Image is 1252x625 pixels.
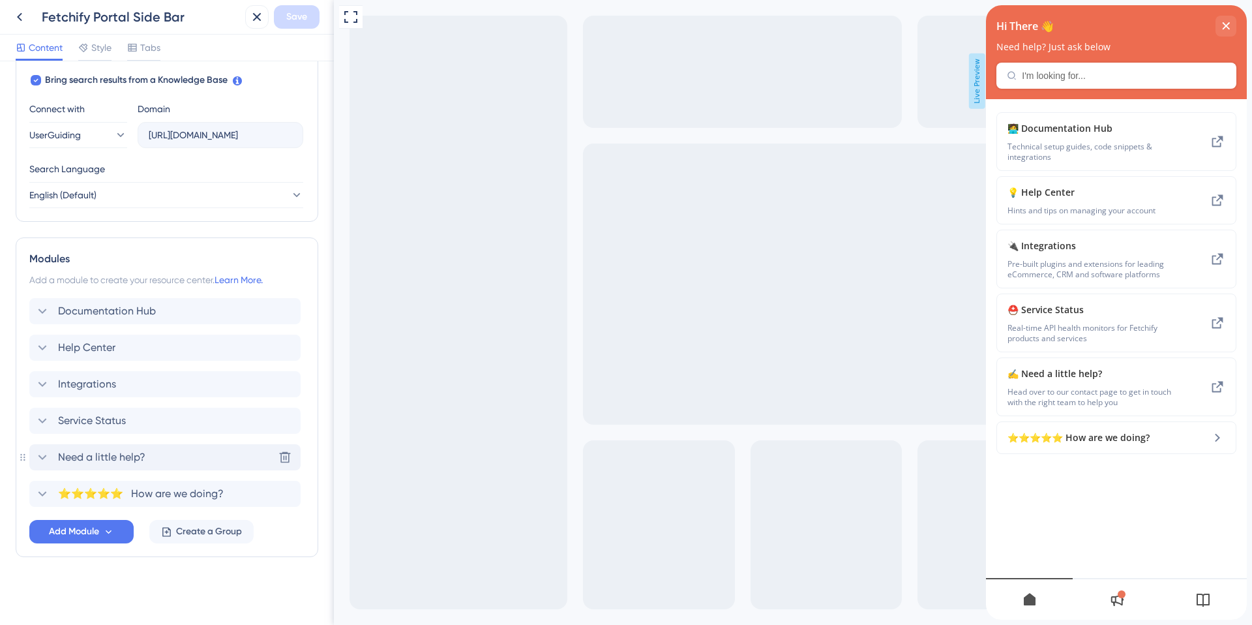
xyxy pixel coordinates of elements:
span: Tabs [140,40,160,55]
span: Add a module to create your resource center. [29,275,215,285]
div: Integrations [22,233,196,275]
span: ⛑️ Service Status [22,297,175,312]
div: 3 [115,7,119,17]
span: Service Status [58,413,126,429]
span: Search Language [29,161,105,177]
span: Content [29,40,63,55]
div: Integrations [29,371,305,397]
button: Save [274,5,320,29]
span: Documentation Hub [58,303,156,319]
span: Need help? Just ask below [10,37,125,47]
img: launcher-image-alternative-text [11,4,25,18]
div: Fetchify Portal Side Bar [42,8,240,26]
span: ⭐️⭐️⭐️⭐️⭐️ How are we doing? [58,486,224,502]
div: close resource center [230,10,250,31]
div: Domain [138,101,170,117]
span: Integrations [58,376,116,392]
button: UserGuiding [29,122,127,148]
div: Documentation Hub [22,115,196,157]
span: Save [286,9,307,25]
button: Create a Group [149,520,254,543]
button: English (Default) [29,182,303,208]
span: Technical setup guides, code snippets & integrations [22,136,196,157]
span: Live Preview [635,53,651,109]
input: I'm looking for... [36,65,240,76]
div: Connect with [29,101,127,117]
button: Add Module [29,520,134,543]
div: Need a little help? [29,444,305,470]
span: UserGuiding [29,127,81,143]
span: Bring search results from a Knowledge Base [45,72,228,88]
div: ⭐️⭐️⭐️⭐️⭐️ How are we doing? [29,481,305,507]
span: Head over to our contact page to get in touch with the right team to help you [22,382,196,403]
input: company.help.userguiding.com [149,128,292,142]
div: Service Status [22,297,196,339]
span: English (Default) [29,187,97,203]
span: 🔌 Integrations [22,233,175,249]
div: Help Center [22,179,196,211]
span: Create a Group [176,524,242,540]
span: Pre-built plugins and extensions for leading eCommerce, CRM and software platforms [22,254,196,275]
span: Real-time API health monitors for Fetchify products and services [22,318,196,339]
div: Documentation Hub [29,298,305,324]
span: Resource Center [31,3,107,19]
span: Add Module [49,524,99,540]
span: Hi There 👋 [10,11,68,31]
span: Hints and tips on managing your account [22,200,196,211]
div: Modules [29,251,305,267]
span: 💡 Help Center [22,179,175,195]
span: ⭐️⭐️⭐️⭐️⭐️ How are we doing? [22,425,196,440]
span: ✍️ Need a little help? [22,361,175,376]
span: 🧑‍💻 Documentation Hub [22,115,196,131]
span: Help Center [58,340,115,356]
div: Help Center [29,335,305,361]
span: Style [91,40,112,55]
span: Need a little help? [58,450,145,465]
div: Service Status [29,408,305,434]
a: Learn More. [215,275,263,285]
div: Need a little help? [22,361,196,403]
